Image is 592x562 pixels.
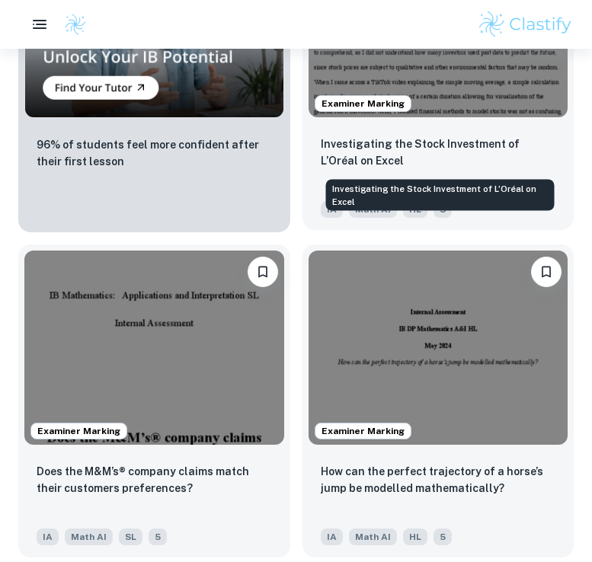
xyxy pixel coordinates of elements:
[149,528,167,545] span: 5
[24,251,284,445] img: Math AI IA example thumbnail: Does the M&M’s® company claims match the
[309,251,568,445] img: Math AI IA example thumbnail: How can the perfect trajectory of a hors
[531,257,562,287] button: Please log in to bookmark exemplars
[403,528,427,545] span: HL
[321,136,556,169] p: Investigating the Stock Investment of L’Oréal on Excel
[321,463,556,497] p: How can the perfect trajectory of a horse’s jump be modelled mathematically?
[315,424,411,438] span: Examiner Marking
[37,528,59,545] span: IA
[326,180,555,211] div: Investigating the Stock Investment of L’Oréal on Excel
[321,528,343,545] span: IA
[65,528,113,545] span: Math AI
[349,528,397,545] span: Math AI
[315,97,411,110] span: Examiner Marking
[31,424,126,438] span: Examiner Marking
[55,13,87,36] a: Clastify logo
[64,13,87,36] img: Clastify logo
[321,201,343,218] span: IA
[37,463,272,497] p: Does the M&M’s® company claims match their customers preferences?
[434,528,452,545] span: 5
[37,136,272,170] p: 96% of students feel more confident after their first lesson
[18,244,290,557] a: Examiner MarkingPlease log in to bookmark exemplarsDoes the M&M’s® company claims match their cus...
[119,528,142,545] span: SL
[477,9,574,40] img: Clastify logo
[302,244,574,557] a: Examiner MarkingPlease log in to bookmark exemplarsHow can the perfect trajectory of a horse’s ju...
[248,257,278,287] button: Please log in to bookmark exemplars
